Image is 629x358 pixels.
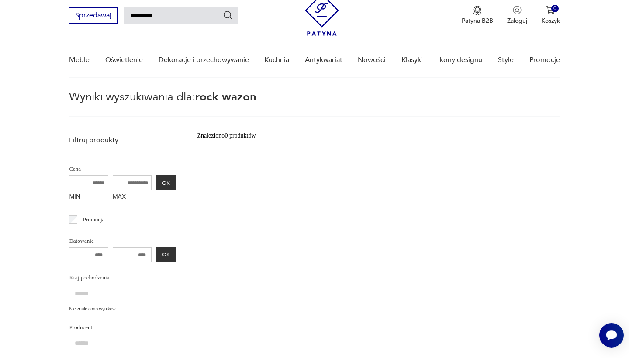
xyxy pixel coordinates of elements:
[529,43,560,77] a: Promocje
[69,43,90,77] a: Meble
[197,131,256,141] div: Znaleziono 0 produktów
[541,6,560,25] button: 0Koszyk
[156,175,176,190] button: OK
[69,135,176,145] p: Filtruj produkty
[358,43,386,77] a: Nowości
[507,6,527,25] button: Zaloguj
[541,17,560,25] p: Koszyk
[69,236,176,246] p: Datowanie
[473,6,482,15] img: Ikona medalu
[438,43,482,77] a: Ikony designu
[69,190,108,204] label: MIN
[105,43,143,77] a: Oświetlenie
[546,6,555,14] img: Ikona koszyka
[305,43,342,77] a: Antykwariat
[462,6,493,25] a: Ikona medaluPatyna B2B
[551,5,559,12] div: 0
[69,92,560,117] p: Wyniki wyszukiwania dla:
[264,43,289,77] a: Kuchnia
[462,6,493,25] button: Patyna B2B
[69,323,176,332] p: Producent
[156,247,176,262] button: OK
[401,43,423,77] a: Klasyki
[69,7,118,24] button: Sprzedawaj
[83,215,105,224] p: Promocja
[113,190,152,204] label: MAX
[462,17,493,25] p: Patyna B2B
[159,43,249,77] a: Dekoracje i przechowywanie
[223,10,233,21] button: Szukaj
[69,273,176,282] p: Kraj pochodzenia
[69,164,176,174] p: Cena
[498,43,514,77] a: Style
[513,6,522,14] img: Ikonka użytkownika
[599,323,624,348] iframe: Smartsupp widget button
[69,306,176,313] p: Nie znaleziono wyników
[69,13,118,19] a: Sprzedawaj
[195,89,256,105] span: rock wazon
[507,17,527,25] p: Zaloguj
